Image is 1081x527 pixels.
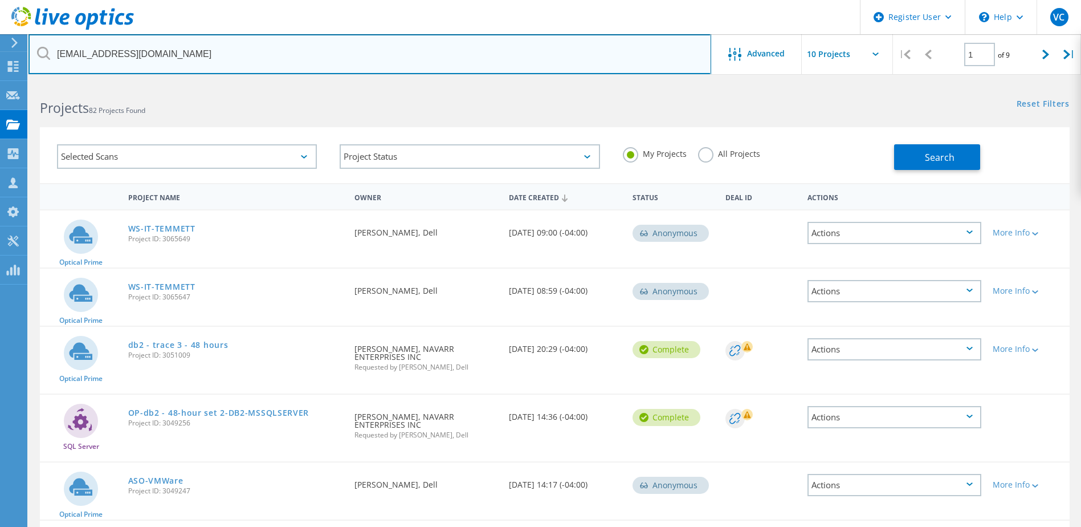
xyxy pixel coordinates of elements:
div: Actions [807,280,981,302]
span: Search [925,151,954,164]
span: Requested by [PERSON_NAME], Dell [354,432,497,439]
div: Anonymous [633,283,709,300]
div: Owner [349,186,503,207]
div: [DATE] 20:29 (-04:00) [503,327,627,364]
div: [DATE] 08:59 (-04:00) [503,269,627,306]
div: Date Created [503,186,627,208]
a: WS-IT-TEMMETT [128,283,195,291]
div: Actions [807,474,981,496]
a: Live Optics Dashboard [11,24,134,32]
div: [DATE] 14:36 (-04:00) [503,395,627,432]
span: VC [1053,13,1064,22]
span: Project ID: 3049247 [128,488,344,494]
div: Deal Id [720,186,802,207]
div: [DATE] 14:17 (-04:00) [503,463,627,500]
a: Reset Filters [1017,100,1070,110]
div: Complete [633,341,700,358]
button: Search [894,144,980,170]
svg: \n [979,12,989,22]
span: Requested by [PERSON_NAME], Dell [354,364,497,371]
span: Optical Prime [59,259,103,266]
a: OP-db2 - 48-hour set 2-DB2-MSSQLSERVER [128,409,309,417]
a: ASO-VMWare [128,477,183,485]
div: Selected Scans [57,144,317,169]
span: SQL Server [63,443,99,450]
b: Projects [40,99,89,117]
span: Optical Prime [59,511,103,518]
span: Optical Prime [59,375,103,382]
div: Anonymous [633,225,709,242]
div: [PERSON_NAME], NAVARR ENTERPRISES INC [349,395,503,450]
div: Status [627,186,720,207]
span: Optical Prime [59,317,103,324]
div: Anonymous [633,477,709,494]
div: Project Status [340,144,599,169]
div: More Info [993,345,1064,353]
span: Project ID: 3049256 [128,420,344,427]
input: Search projects by name, owner, ID, company, etc [28,34,711,74]
span: Project ID: 3051009 [128,352,344,359]
div: More Info [993,481,1064,489]
div: [PERSON_NAME], Dell [349,269,503,306]
div: [DATE] 09:00 (-04:00) [503,210,627,248]
div: | [1058,34,1081,75]
a: db2 - trace 3 - 48 hours [128,341,229,349]
div: Actions [807,338,981,360]
span: Project ID: 3065649 [128,236,344,242]
a: WS-IT-TEMMETT [128,225,195,233]
div: [PERSON_NAME], Dell [349,463,503,500]
span: Advanced [747,50,785,58]
div: Actions [807,222,981,244]
div: [PERSON_NAME], Dell [349,210,503,248]
span: of 9 [998,50,1010,60]
div: Complete [633,409,700,426]
span: Project ID: 3065647 [128,294,344,301]
span: 82 Projects Found [89,106,145,115]
label: All Projects [698,147,760,158]
div: | [893,34,916,75]
div: Actions [802,186,987,207]
label: My Projects [623,147,687,158]
div: Actions [807,406,981,428]
div: Project Name [123,186,349,207]
div: [PERSON_NAME], NAVARR ENTERPRISES INC [349,327,503,382]
div: More Info [993,287,1064,295]
div: More Info [993,229,1064,237]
